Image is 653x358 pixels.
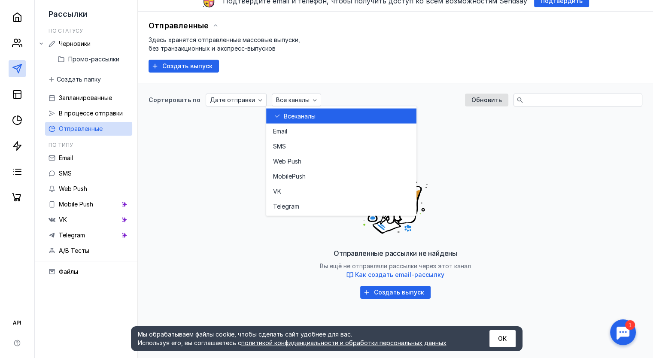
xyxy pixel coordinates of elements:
[273,157,295,165] span: Web Pu
[45,91,132,105] a: Запланированные
[49,142,73,148] h5: По типу
[284,112,295,120] span: Все
[273,172,292,180] span: Mobile
[59,185,87,192] span: Web Push
[273,142,286,150] span: SMS
[45,244,132,258] a: A/B Тесты
[45,182,132,196] a: Web Push
[45,122,132,136] a: Отправленные
[266,109,416,124] button: Всеканалы
[59,154,73,161] span: Email
[320,262,471,279] span: Вы ещё не отправляли рассылки через этот канал
[266,199,416,214] button: Telegram
[241,339,446,346] a: политикой конфиденциальности и обработки персональных данных
[59,125,103,132] span: Отправленные
[59,247,89,254] span: A/B Тесты
[295,157,301,165] span: sh
[465,94,508,106] button: Обновить
[266,184,416,199] button: VK
[59,170,72,177] span: SMS
[138,330,468,347] div: Мы обрабатываем файлы cookie, чтобы сделать сайт удобнее для вас. Используя его, вы соглашаетесь c
[360,286,431,299] button: Создать выпуск
[59,268,78,275] span: Файлы
[276,97,310,104] span: Все каналы
[45,213,132,227] a: VK
[489,330,516,347] button: ОК
[162,63,213,70] span: Создать выпуск
[291,202,299,210] span: am
[206,94,267,106] button: Дате отправки
[57,76,101,83] span: Создать папку
[45,167,132,180] a: SMS
[210,97,255,104] span: Дате отправки
[266,106,416,216] div: grid
[295,112,316,120] span: каналы
[149,36,300,52] span: Здесь хранятся отправленные массовые выпуски, без транзакционных и экспресс-выпусков
[149,60,219,73] button: Создать выпуск
[355,271,444,278] span: Как создать email-рассылку
[58,52,134,66] button: Промо-рассылки
[266,154,416,169] button: Web Push
[45,265,132,279] a: Файлы
[266,124,416,139] button: Email
[273,127,287,135] span: Email
[334,249,457,258] span: Отправленные рассылки не найдены
[59,94,112,101] span: Запланированные
[266,169,416,184] button: MobilePush
[292,172,306,180] span: Push
[273,187,281,195] span: VK
[59,109,123,117] span: В процессе отправки
[45,197,132,211] a: Mobile Push
[273,202,291,210] span: Telegr
[45,73,105,86] button: Создать папку
[374,289,424,296] span: Создать выпуск
[45,151,132,165] a: Email
[19,5,29,15] div: 1
[149,21,209,30] span: Отправленные
[59,40,91,47] span: Черновики
[49,9,88,18] span: Рассылки
[45,228,132,242] a: Telegram
[45,37,132,51] a: Черновики
[149,97,200,103] div: Сортировать по
[49,27,83,34] h5: По статусу
[59,231,85,239] span: Telegram
[471,97,502,104] span: Обновить
[59,216,67,223] span: VK
[68,55,119,63] span: Промо-рассылки
[272,94,321,106] button: Все каналы
[45,106,132,120] a: В процессе отправки
[266,139,416,154] button: SMS
[346,270,444,279] button: Как создать email-рассылку
[59,200,93,208] span: Mobile Push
